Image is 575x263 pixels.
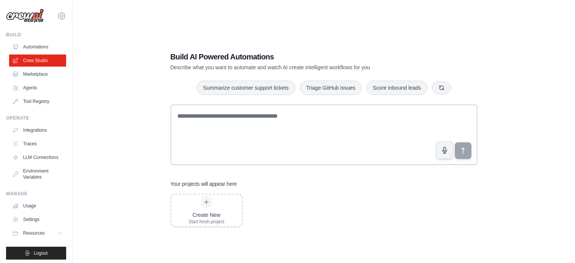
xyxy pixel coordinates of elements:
[9,227,66,239] button: Resources
[6,32,66,38] div: Build
[9,213,66,226] a: Settings
[9,68,66,80] a: Marketplace
[366,81,428,95] button: Score inbound leads
[6,247,66,260] button: Logout
[170,51,425,62] h1: Build AI Powered Automations
[9,124,66,136] a: Integrations
[34,250,48,256] span: Logout
[300,81,362,95] button: Triage GitHub issues
[9,138,66,150] a: Traces
[189,219,225,225] div: Start fresh project
[9,200,66,212] a: Usage
[23,230,45,236] span: Resources
[189,211,225,219] div: Create New
[170,180,237,188] h3: Your projects will appear here
[432,81,451,94] button: Get new suggestions
[9,151,66,163] a: LLM Connections
[9,41,66,53] a: Automations
[436,142,453,159] button: Click to speak your automation idea
[197,81,295,95] button: Summarize customer support tickets
[6,115,66,121] div: Operate
[6,9,44,23] img: Logo
[9,165,66,183] a: Environment Variables
[9,54,66,67] a: Crew Studio
[170,64,425,71] p: Describe what you want to automate and watch AI create intelligent workflows for you
[6,191,66,197] div: Manage
[9,95,66,107] a: Tool Registry
[9,82,66,94] a: Agents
